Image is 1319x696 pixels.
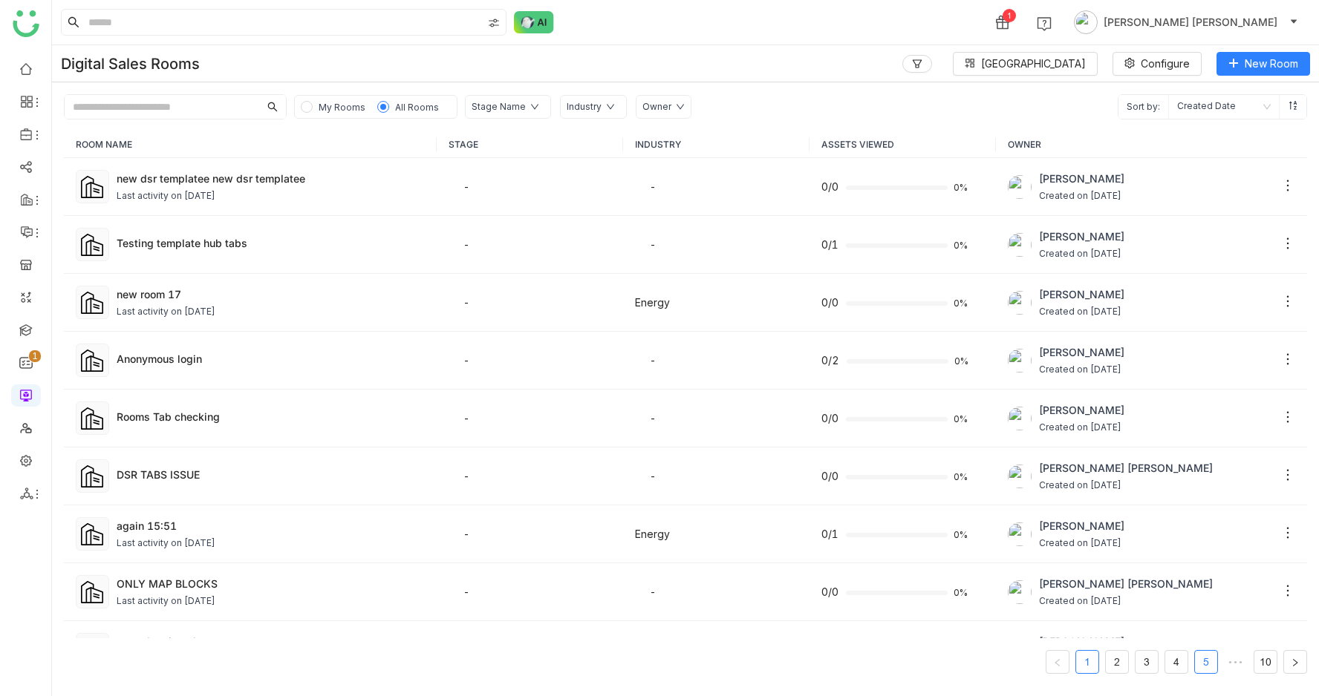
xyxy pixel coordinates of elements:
span: Energy [635,528,670,540]
span: New Room [1245,56,1298,72]
span: - [463,470,469,482]
button: Configure [1113,52,1202,76]
span: [PERSON_NAME] [1039,402,1124,418]
img: ask-buddy-normal.svg [514,11,554,33]
span: [GEOGRAPHIC_DATA] [981,56,1086,72]
span: Created on [DATE] [1039,536,1124,551]
img: 684a9b22de261c4b36a3d00f [1008,291,1032,315]
span: 0/0 [821,468,838,485]
div: Last activity on [DATE] [117,536,215,551]
span: 0% [954,241,971,250]
li: 5 [1194,650,1218,674]
span: [PERSON_NAME] [1039,344,1124,361]
nz-select-item: Created Date [1177,95,1271,119]
li: 1 [1075,650,1099,674]
span: - [463,585,469,598]
div: Stage Name [472,100,526,114]
th: ASSETS VIEWED [810,131,996,158]
span: [PERSON_NAME] [1039,286,1124,303]
span: - [463,238,469,251]
span: Created on [DATE] [1039,363,1124,377]
th: INDUSTRY [623,131,810,158]
img: help.svg [1037,16,1052,31]
div: mutual action plan room [117,634,426,649]
span: Created on [DATE] [1039,189,1124,203]
div: ONLY MAP BLOCKS [117,576,426,591]
span: - [650,238,656,251]
span: ••• [1224,650,1248,674]
span: - [463,296,469,309]
li: 3 [1135,650,1159,674]
span: 0% [954,357,972,366]
span: 0% [954,473,971,482]
div: Last activity on [DATE] [117,189,215,203]
img: 684a959c82a3912df7c0cd23 [1008,580,1032,604]
span: Sort by: [1118,95,1168,119]
div: again 15:51 [117,518,426,534]
span: - [463,528,469,540]
span: 0/0 [821,179,838,195]
img: 684a9aedde261c4b36a3ced9 [1008,349,1032,372]
span: Energy [635,296,670,309]
li: Next 5 Pages [1224,650,1248,674]
span: - [650,354,656,367]
span: My Rooms [319,102,365,113]
img: 684a9b22de261c4b36a3d00f [1008,522,1032,546]
span: Configure [1141,56,1190,72]
span: - [463,412,469,424]
img: avatar [1074,10,1098,34]
img: 684a9b22de261c4b36a3d00f [1008,175,1032,199]
button: Next Page [1283,650,1307,674]
div: 1 [1003,9,1016,22]
a: 10 [1254,651,1277,673]
div: Rooms Tab checking [117,409,426,424]
a: 5 [1195,651,1217,673]
p: 1 [32,349,38,364]
img: 684a9aedde261c4b36a3ced9 [1008,407,1032,430]
span: 0/1 [821,237,838,253]
div: Last activity on [DATE] [117,305,215,319]
span: 0/0 [821,584,838,600]
nz-badge-sup: 1 [29,350,41,362]
span: 0/0 [821,295,838,311]
span: - [650,180,656,193]
img: 684a9aedde261c4b36a3ced9 [1008,233,1032,257]
a: 3 [1136,651,1158,673]
button: Previous Page [1046,650,1069,674]
div: new room 17 [117,286,426,302]
th: STAGE [437,131,623,158]
span: - [650,412,656,424]
div: Industry [567,100,602,114]
span: Created on [DATE] [1039,305,1124,319]
span: All Rooms [395,102,439,113]
div: Testing template hub tabs [117,235,426,251]
div: Last activity on [DATE] [117,594,215,608]
span: 0/2 [821,352,839,369]
div: new dsr templatee new dsr templatee [117,171,426,186]
a: 2 [1106,651,1128,673]
a: 4 [1165,651,1188,673]
span: 0/0 [821,410,838,427]
div: Anonymous login [117,351,426,367]
img: 684a9aedde261c4b36a3ced9 [1008,638,1032,662]
span: 0% [954,415,971,424]
span: 0% [954,299,971,308]
span: [PERSON_NAME] [1039,171,1124,187]
img: logo [13,10,39,37]
button: [GEOGRAPHIC_DATA] [953,52,1098,76]
span: - [463,180,469,193]
span: 0% [954,588,971,597]
li: 2 [1105,650,1129,674]
span: [PERSON_NAME] [PERSON_NAME] [1039,576,1213,592]
li: 4 [1165,650,1188,674]
span: 0% [954,183,971,192]
th: OWNER [996,131,1307,158]
div: Owner [642,100,671,114]
span: Created on [DATE] [1039,594,1213,608]
th: ROOM NAME [64,131,437,158]
span: - [650,585,656,598]
span: Created on [DATE] [1039,247,1124,261]
span: [PERSON_NAME] [1039,518,1124,534]
span: [PERSON_NAME] [PERSON_NAME] [1104,14,1277,30]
